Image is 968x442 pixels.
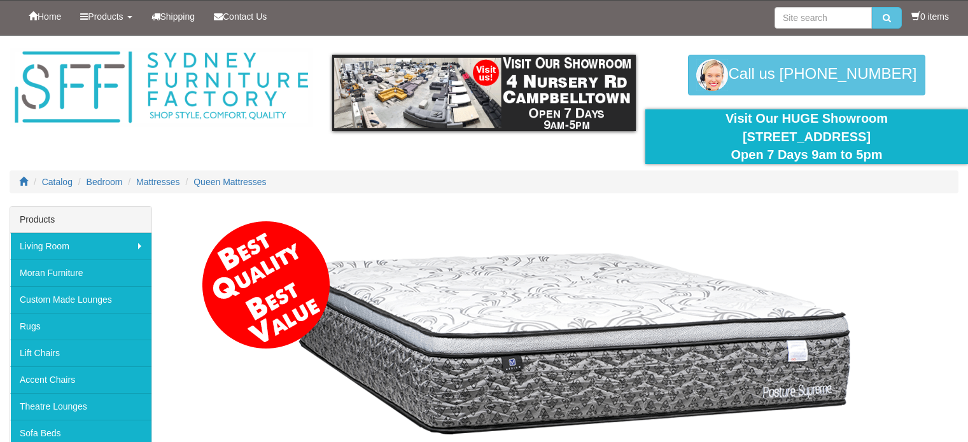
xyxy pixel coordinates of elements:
span: Shipping [160,11,195,22]
a: Products [71,1,141,32]
a: Mattresses [136,177,179,187]
span: Contact Us [223,11,267,22]
a: Moran Furniture [10,259,151,286]
a: Lift Chairs [10,340,151,366]
a: Bedroom [87,177,123,187]
span: Products [88,11,123,22]
input: Site search [775,7,872,29]
a: Shipping [142,1,205,32]
span: Home [38,11,61,22]
a: Contact Us [204,1,276,32]
a: Living Room [10,233,151,259]
a: Custom Made Lounges [10,286,151,313]
div: Products [10,207,151,233]
a: Home [19,1,71,32]
a: Accent Chairs [10,366,151,393]
a: Theatre Lounges [10,393,151,420]
li: 0 items [911,10,949,23]
img: showroom.gif [332,55,636,131]
img: Sydney Furniture Factory [10,48,313,127]
a: Catalog [42,177,73,187]
a: Rugs [10,313,151,340]
a: Queen Mattresses [193,177,266,187]
div: Visit Our HUGE Showroom [STREET_ADDRESS] Open 7 Days 9am to 5pm [655,109,958,164]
